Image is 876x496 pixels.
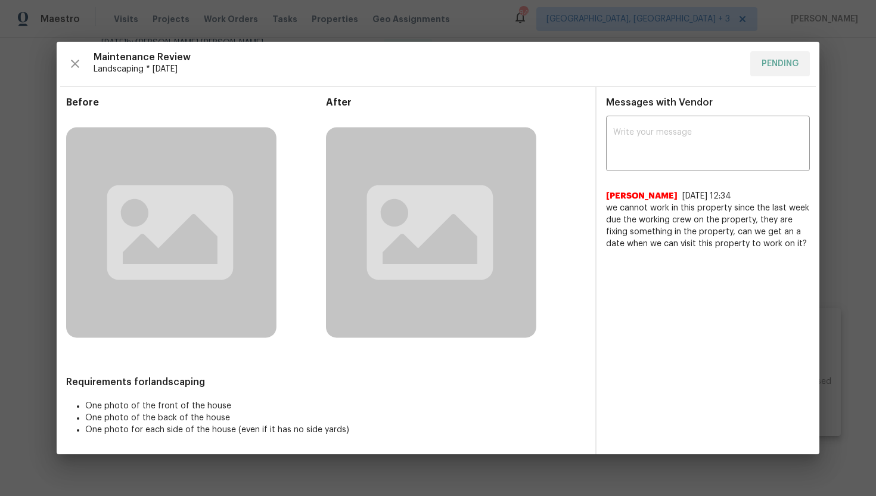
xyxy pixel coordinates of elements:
span: Before [66,97,326,108]
span: Landscaping * [DATE] [94,63,741,75]
span: Messages with Vendor [606,98,713,107]
li: One photo of the front of the house [85,400,586,412]
li: One photo for each side of the house (even if it has no side yards) [85,424,586,436]
span: Requirements for landscaping [66,376,586,388]
span: we cannot work in this property since the last week due the working crew on the property, they ar... [606,202,810,250]
span: Maintenance Review [94,51,741,63]
span: After [326,97,586,108]
span: [DATE] 12:34 [682,192,731,200]
span: [PERSON_NAME] [606,190,678,202]
li: One photo of the back of the house [85,412,586,424]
